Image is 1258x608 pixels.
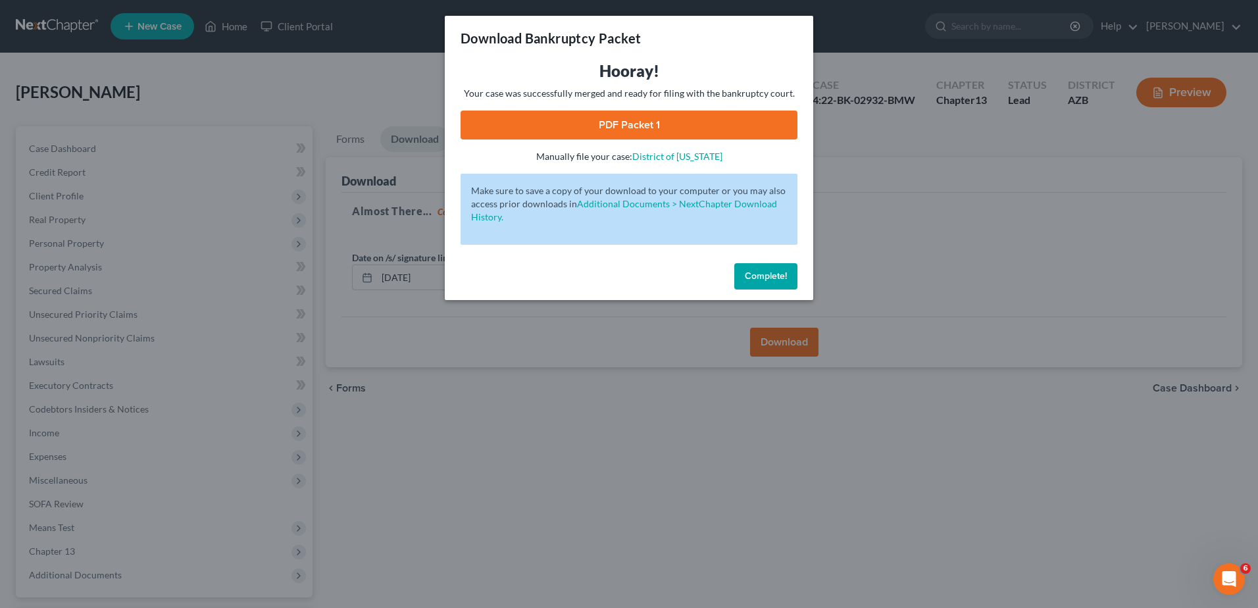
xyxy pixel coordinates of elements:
h3: Download Bankruptcy Packet [461,29,641,47]
a: PDF Packet 1 [461,111,797,139]
span: Complete! [745,270,787,282]
a: District of [US_STATE] [632,151,722,162]
iframe: Intercom live chat [1213,563,1245,595]
p: Make sure to save a copy of your download to your computer or you may also access prior downloads in [471,184,787,224]
span: 6 [1240,563,1251,574]
p: Manually file your case: [461,150,797,163]
h3: Hooray! [461,61,797,82]
p: Your case was successfully merged and ready for filing with the bankruptcy court. [461,87,797,100]
a: Additional Documents > NextChapter Download History. [471,198,777,222]
button: Complete! [734,263,797,290]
